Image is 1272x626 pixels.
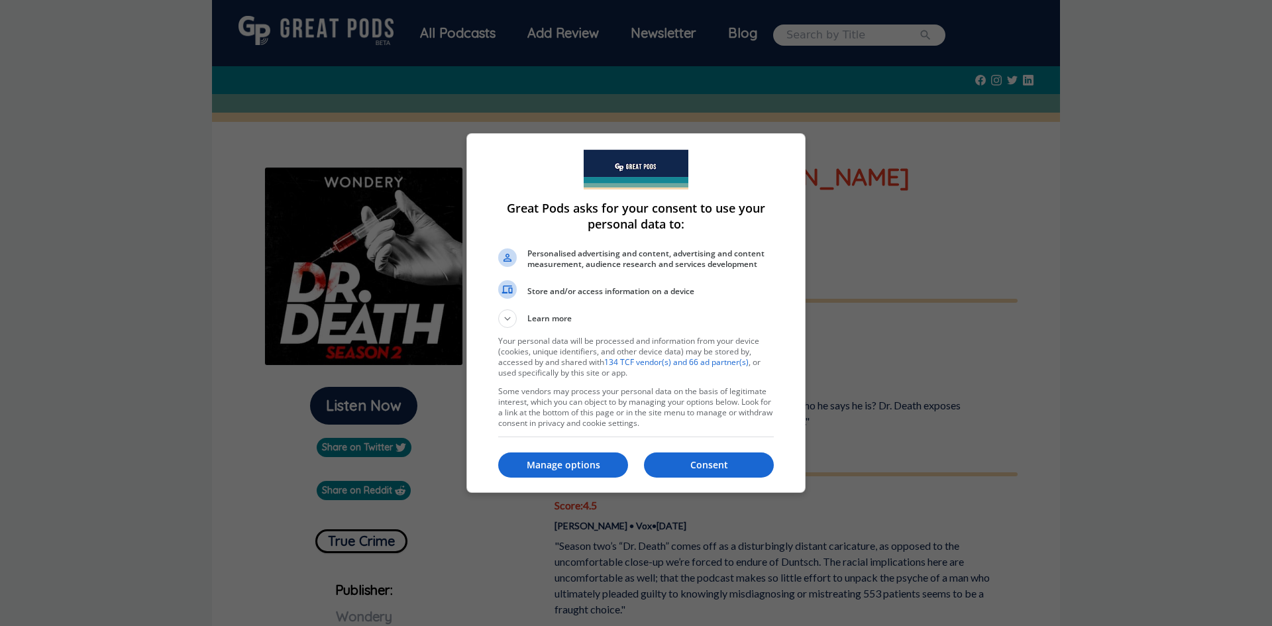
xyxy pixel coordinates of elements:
button: Learn more [498,309,774,328]
span: Store and/or access information on a device [527,286,774,297]
a: 134 TCF vendor(s) and 66 ad partner(s) [604,356,749,368]
button: Manage options [498,452,628,478]
button: Consent [644,452,774,478]
img: Welcome to Great Pods [584,150,688,189]
p: Manage options [498,458,628,472]
span: Learn more [527,313,572,328]
p: Consent [644,458,774,472]
h1: Great Pods asks for your consent to use your personal data to: [498,200,774,232]
p: Some vendors may process your personal data on the basis of legitimate interest, which you can ob... [498,386,774,429]
p: Your personal data will be processed and information from your device (cookies, unique identifier... [498,336,774,378]
span: Personalised advertising and content, advertising and content measurement, audience research and ... [527,248,774,270]
div: Great Pods asks for your consent to use your personal data to: [466,133,806,493]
